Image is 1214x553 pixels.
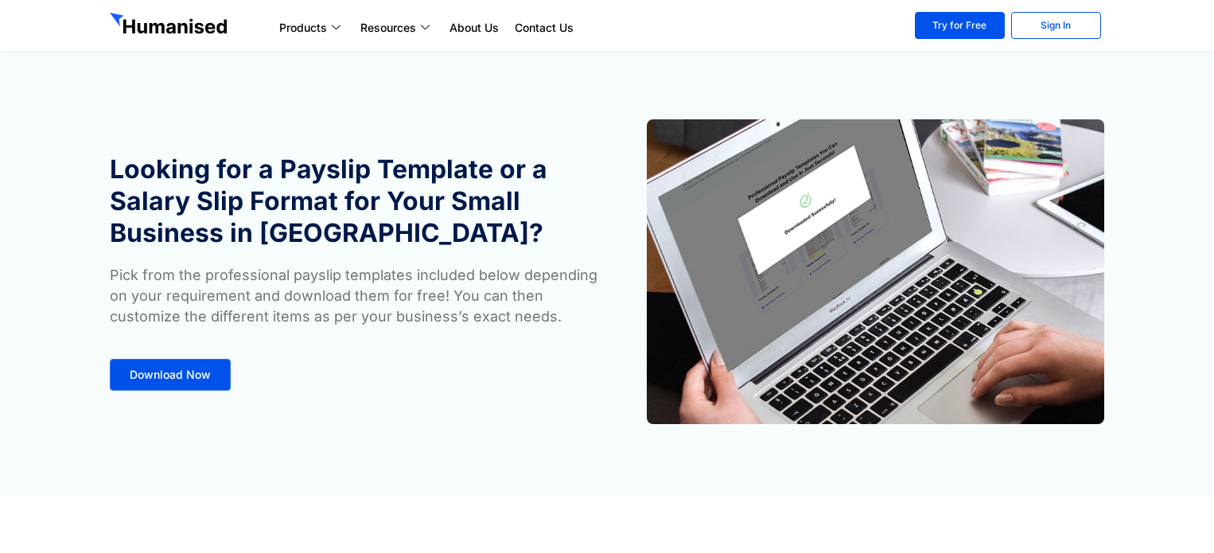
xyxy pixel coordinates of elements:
a: Contact Us [507,18,582,37]
a: Download Now [110,359,231,391]
span: Download Now [130,369,211,380]
a: Try for Free [915,12,1005,39]
a: About Us [442,18,507,37]
h1: Looking for a Payslip Template or a Salary Slip Format for Your Small Business in [GEOGRAPHIC_DATA]? [110,154,599,249]
a: Products [271,18,352,37]
p: Pick from the professional payslip templates included below depending on your requirement and dow... [110,265,599,327]
a: Sign In [1011,12,1101,39]
a: Resources [352,18,442,37]
img: GetHumanised Logo [110,13,231,38]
